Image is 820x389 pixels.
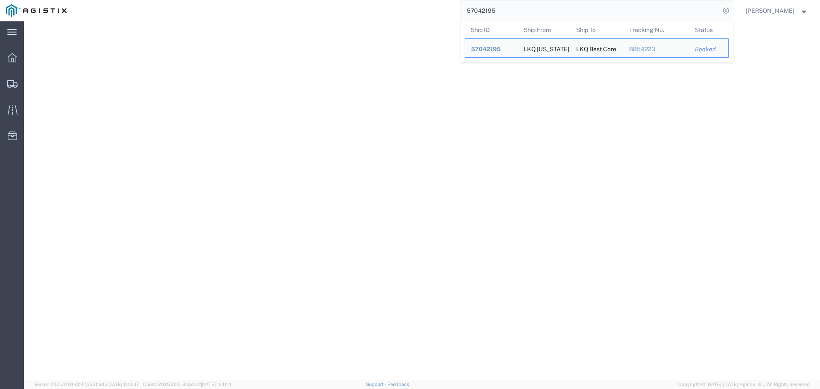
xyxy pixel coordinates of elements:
th: Ship To [570,21,623,38]
th: Ship ID [465,21,518,38]
th: Ship From [517,21,570,38]
iframe: FS Legacy Container [24,21,820,380]
div: LKQ New Mexico [523,39,564,57]
div: Booked [695,45,722,54]
th: Tracking Nu. [623,21,689,38]
th: Status [689,21,729,38]
div: 57042195 [471,45,512,54]
table: Search Results [465,21,733,62]
span: 57042195 [471,46,501,53]
span: Douglas Harris [746,6,794,15]
img: logo [6,4,67,17]
a: Support [366,382,387,387]
button: [PERSON_NAME] [745,6,808,16]
a: Feedback [387,382,409,387]
span: Server: 2025.20.0-db47332bad5 [34,382,139,387]
div: 8854223 [629,45,683,54]
span: Copyright © [DATE]-[DATE] Agistix Inc., All Rights Reserved [678,381,810,388]
div: LKQ Best Core [576,39,616,57]
input: Search for shipment number, reference number [460,0,720,21]
span: Client: 2025.20.0-8c6e0cf [143,382,231,387]
span: [DATE] 11:13:37 [107,382,139,387]
span: [DATE] 12:11:14 [201,382,231,387]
